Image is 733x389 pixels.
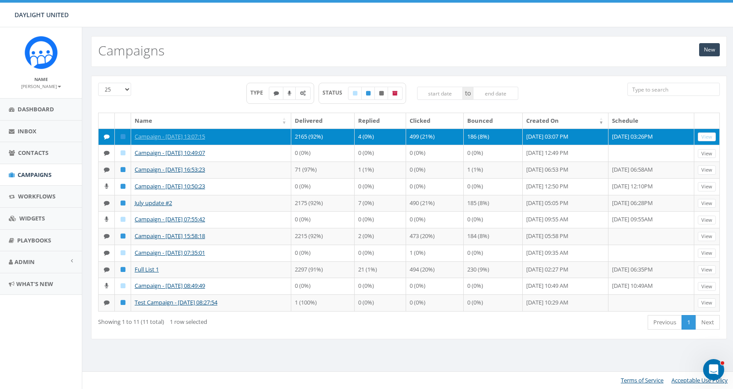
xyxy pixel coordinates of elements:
td: [DATE] 10:49AM [608,278,694,294]
td: 0 (0%) [464,245,522,261]
td: [DATE] 12:49 PM [523,145,608,161]
td: 230 (9%) [464,261,522,278]
td: 0 (0%) [406,161,464,178]
h2: Campaigns [98,43,165,58]
a: Test Campaign - [DATE] 08:27:54 [135,298,217,306]
i: Text SMS [104,233,110,239]
a: Full List 1 [135,265,159,273]
th: Clicked [406,113,464,128]
div: Showing 1 to 11 (11 total) [98,314,349,326]
td: 0 (0%) [464,145,522,161]
td: 0 (0%) [406,278,464,294]
td: 71 (97%) [291,161,355,178]
span: to [463,87,473,100]
i: Draft [121,283,125,289]
a: View [698,265,716,275]
td: 184 (8%) [464,228,522,245]
label: Ringless Voice Mail [283,87,296,100]
td: 0 (0%) [406,178,464,195]
td: [DATE] 10:49 AM [523,278,608,294]
a: Campaign - [DATE] 08:49:49 [135,282,205,290]
td: 490 (21%) [406,195,464,212]
td: 494 (20%) [406,261,464,278]
label: Automated Message [295,87,311,100]
i: Ringless Voice Mail [105,217,108,222]
i: Text SMS [104,250,110,256]
span: TYPE [250,89,269,96]
i: Published [121,167,125,172]
td: 0 (0%) [355,245,406,261]
td: 0 (0%) [355,294,406,311]
i: Published [121,267,125,272]
i: Draft [121,150,125,156]
a: Terms of Service [621,376,663,384]
a: View [698,282,716,291]
i: Text SMS [104,167,110,172]
td: 2297 (91%) [291,261,355,278]
label: Text SMS [269,87,284,100]
a: Campaign - [DATE] 07:35:01 [135,249,205,257]
span: What's New [16,280,53,288]
td: 186 (8%) [464,128,522,145]
i: Published [121,200,125,206]
td: 0 (0%) [291,245,355,261]
td: 2 (0%) [355,228,406,245]
td: 1 (1%) [355,161,406,178]
span: STATUS [323,89,348,96]
i: Published [121,300,125,305]
a: View [698,132,716,142]
input: end date [473,87,519,100]
td: [DATE] 02:27 PM [523,261,608,278]
td: 499 (21%) [406,128,464,145]
span: Inbox [18,127,37,135]
span: Dashboard [18,105,54,113]
td: [DATE] 05:58 PM [523,228,608,245]
span: DAYLIGHT UNITED [15,11,69,19]
td: 4 (0%) [355,128,406,145]
td: 21 (1%) [355,261,406,278]
td: 0 (0%) [406,211,464,228]
img: Rally_Corp_Icon.png [25,36,58,69]
td: 0 (0%) [355,178,406,195]
td: 0 (0%) [355,145,406,161]
a: Campaign - [DATE] 13:07:15 [135,132,205,140]
i: Automated Message [300,91,306,96]
span: Campaigns [18,171,51,179]
a: Previous [648,315,682,330]
i: Text SMS [104,150,110,156]
th: Created On: activate to sort column ascending [523,113,608,128]
td: [DATE] 09:55AM [608,211,694,228]
td: 0 (0%) [291,278,355,294]
small: [PERSON_NAME] [21,83,61,89]
a: View [698,298,716,308]
td: 0 (0%) [464,211,522,228]
i: Published [121,183,125,189]
td: 0 (0%) [406,294,464,311]
span: Playbooks [17,236,51,244]
td: 1 (100%) [291,294,355,311]
th: Schedule [608,113,694,128]
th: Replied [355,113,406,128]
span: Contacts [18,149,48,157]
input: Type to search [627,83,720,96]
a: Next [696,315,720,330]
td: [DATE] 03:07 PM [523,128,608,145]
td: [DATE] 06:53 PM [523,161,608,178]
td: [DATE] 03:26PM [608,128,694,145]
td: 185 (8%) [464,195,522,212]
a: Campaign - [DATE] 07:55:42 [135,215,205,223]
td: 0 (0%) [406,145,464,161]
a: New [699,43,720,56]
iframe: Intercom live chat [703,359,724,380]
label: Published [361,87,375,100]
i: Published [366,91,370,96]
i: Ringless Voice Mail [288,91,291,96]
td: [DATE] 12:10PM [608,178,694,195]
a: View [698,182,716,191]
td: [DATE] 06:58AM [608,161,694,178]
td: 0 (0%) [464,294,522,311]
td: 7 (0%) [355,195,406,212]
td: 1 (1%) [464,161,522,178]
td: 0 (0%) [355,211,406,228]
a: July update #2 [135,199,172,207]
